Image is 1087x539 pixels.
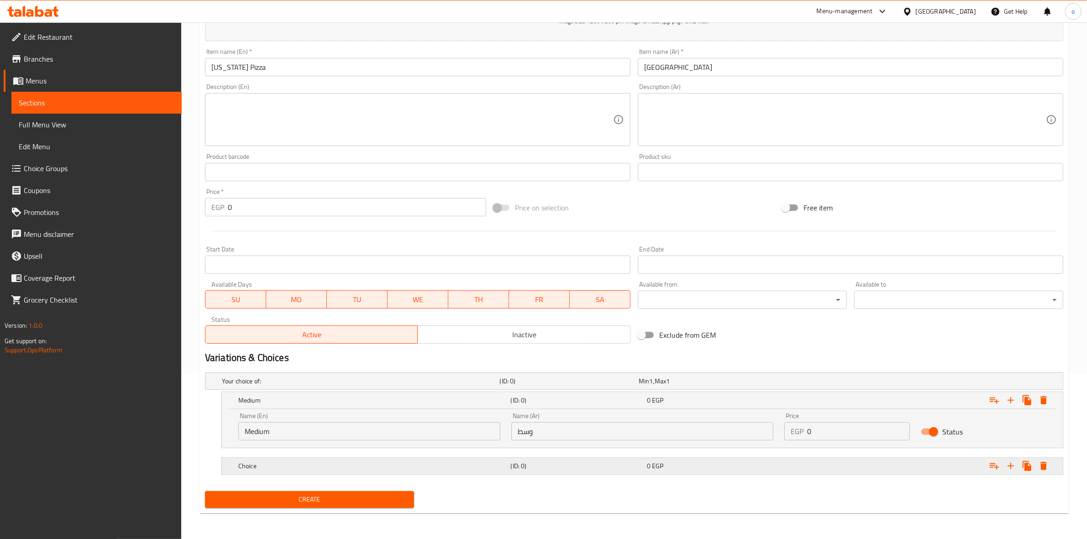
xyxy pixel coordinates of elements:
[570,290,630,309] button: SA
[24,229,174,240] span: Menu disclaimer
[205,163,630,181] input: Please enter product barcode
[209,328,415,341] span: Active
[659,330,716,340] span: Exclude from GEM
[803,202,833,213] span: Free item
[5,319,27,331] span: Version:
[266,290,327,309] button: MO
[4,223,182,245] a: Menu disclaimer
[228,198,486,216] input: Please enter price
[212,494,407,505] span: Create
[1035,392,1052,408] button: Delete Medium
[24,251,174,262] span: Upsell
[24,294,174,305] span: Grocery Checklist
[511,461,643,471] h5: (ID: 0)
[452,293,505,306] span: TH
[24,31,174,42] span: Edit Restaurant
[4,245,182,267] a: Upsell
[647,394,651,406] span: 0
[652,394,663,406] span: EGP
[331,293,384,306] span: TU
[647,460,651,472] span: 0
[222,377,496,386] h5: Your choice of:
[4,70,182,92] a: Menus
[26,75,174,86] span: Menus
[205,351,1063,365] h2: Variations & Choices
[209,293,263,306] span: SU
[638,291,847,309] div: ​
[11,92,182,114] a: Sections
[5,335,47,347] span: Get support on:
[388,290,448,309] button: WE
[11,136,182,157] a: Edit Menu
[817,6,873,17] div: Menu-management
[639,375,649,387] span: Min
[24,185,174,196] span: Coupons
[205,325,418,344] button: Active
[513,293,566,306] span: FR
[205,491,414,508] button: Create
[5,344,63,356] a: Support.OpsPlatform
[511,422,773,440] input: Enter name Ar
[500,377,635,386] h5: (ID: 0)
[638,58,1063,76] input: Enter name Ar
[222,392,1063,408] div: Expand
[19,97,174,108] span: Sections
[205,58,630,76] input: Enter name En
[24,53,174,64] span: Branches
[573,293,627,306] span: SA
[24,163,174,174] span: Choice Groups
[4,48,182,70] a: Branches
[1019,392,1035,408] button: Clone new choice
[942,426,963,437] span: Status
[19,119,174,130] span: Full Menu View
[511,396,643,405] h5: (ID: 0)
[655,375,666,387] span: Max
[854,291,1063,309] div: ​
[1071,6,1075,16] span: o
[4,289,182,311] a: Grocery Checklist
[652,460,663,472] span: EGP
[11,114,182,136] a: Full Menu View
[205,290,266,309] button: SU
[1003,392,1019,408] button: Add new choice
[417,325,630,344] button: Inactive
[807,422,910,440] input: Please enter price
[28,319,42,331] span: 1.0.0
[24,272,174,283] span: Coverage Report
[638,163,1063,181] input: Please enter product sku
[639,377,774,386] div: ,
[791,426,803,437] p: EGP
[1003,458,1019,474] button: Add new choice
[986,458,1003,474] button: Add choice group
[1019,458,1035,474] button: Clone new choice
[986,392,1003,408] button: Add choice group
[4,26,182,48] a: Edit Restaurant
[4,267,182,289] a: Coverage Report
[205,373,1063,389] div: Expand
[222,458,1063,474] div: Expand
[211,202,224,213] p: EGP
[19,141,174,152] span: Edit Menu
[509,290,570,309] button: FR
[4,201,182,223] a: Promotions
[238,461,507,471] h5: Choice
[238,422,500,440] input: Enter name En
[4,157,182,179] a: Choice Groups
[327,290,388,309] button: TU
[515,202,569,213] span: Price on selection
[391,293,445,306] span: WE
[666,375,670,387] span: 1
[649,375,653,387] span: 1
[24,207,174,218] span: Promotions
[270,293,323,306] span: MO
[448,290,509,309] button: TH
[916,6,976,16] div: [GEOGRAPHIC_DATA]
[1035,458,1052,474] button: Delete Choice
[421,328,627,341] span: Inactive
[238,396,507,405] h5: Medium
[4,179,182,201] a: Coupons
